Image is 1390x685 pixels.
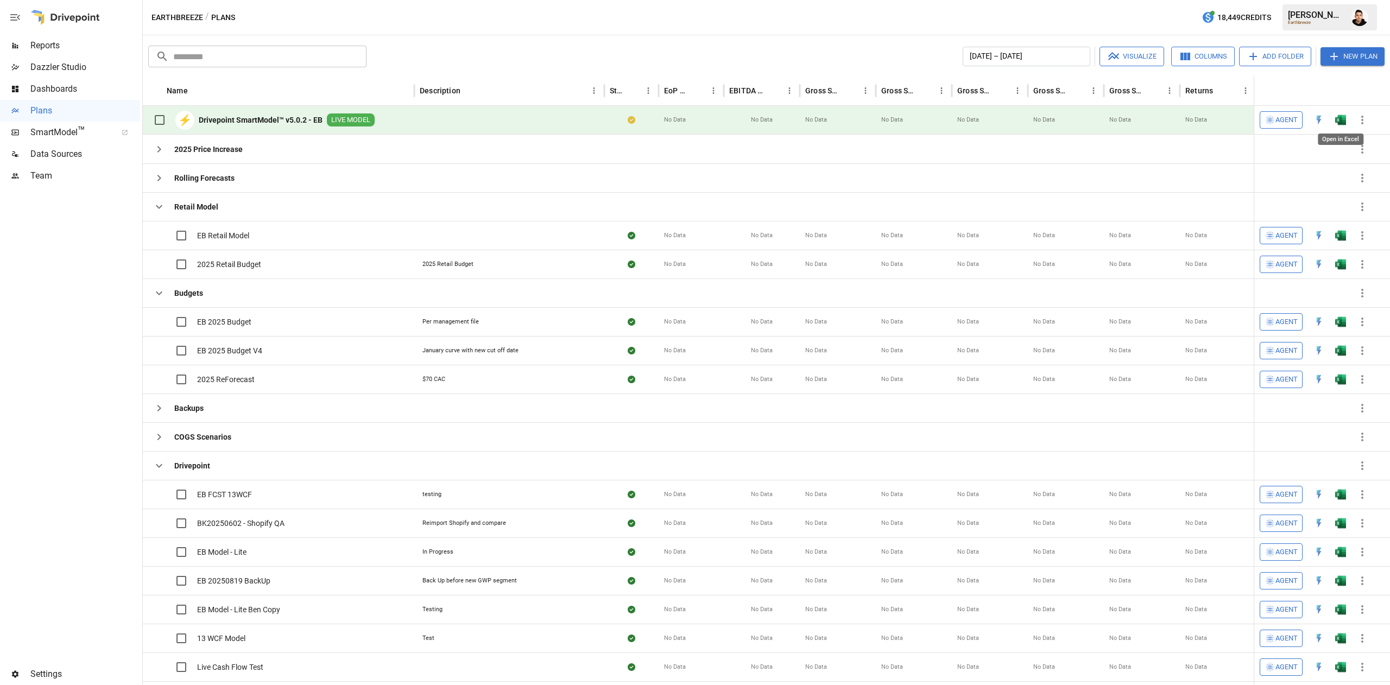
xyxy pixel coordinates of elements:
div: 2025 Retail Budget [422,260,473,269]
span: No Data [957,231,979,240]
div: Name [167,86,188,95]
button: Francisco Sanchez [1344,2,1375,33]
span: No Data [1109,375,1131,384]
div: Gross Sales: Wholesale [1033,86,1070,95]
button: Earthbreeze [151,11,203,24]
div: Sync complete [628,374,635,385]
img: g5qfjXmAAAAABJRU5ErkJggg== [1335,518,1346,529]
span: No Data [1185,576,1207,585]
img: g5qfjXmAAAAABJRU5ErkJggg== [1335,374,1346,385]
span: ™ [78,124,85,138]
span: Agent [1275,489,1298,501]
span: No Data [1185,260,1207,269]
span: No Data [957,260,979,269]
button: Agent [1260,572,1303,589]
span: No Data [881,318,903,326]
img: quick-edit-flash.b8aec18c.svg [1313,633,1324,644]
button: Gross Sales column menu [858,83,873,98]
button: Agent [1260,486,1303,503]
span: No Data [881,548,903,556]
div: Open in Quick Edit [1313,604,1324,615]
span: No Data [1033,346,1055,355]
span: EB Model - Lite [197,547,247,557]
span: No Data [1033,375,1055,384]
span: Agent [1275,632,1298,645]
button: Sort [919,83,934,98]
span: No Data [957,375,979,384]
div: Open in Excel [1335,662,1346,673]
div: ⚡ [175,111,194,130]
img: quick-edit-flash.b8aec18c.svg [1313,518,1324,529]
img: quick-edit-flash.b8aec18c.svg [1313,345,1324,356]
span: SmartModel [30,126,110,139]
span: No Data [957,548,979,556]
div: Open in Excel [1318,134,1363,145]
div: Open in Excel [1335,518,1346,529]
div: Francisco Sanchez [1351,9,1368,26]
span: No Data [664,346,686,355]
div: Status [610,86,624,95]
span: No Data [805,260,827,269]
span: EB 2025 Budget [197,316,251,327]
button: Agent [1260,515,1303,532]
span: Agent [1275,114,1298,126]
span: No Data [881,116,903,124]
div: Open in Excel [1335,316,1346,327]
span: No Data [805,116,827,124]
span: No Data [1185,318,1207,326]
b: Drivepoint SmartModel™ v5.0.2 - EB [199,115,323,125]
img: g5qfjXmAAAAABJRU5ErkJggg== [1335,633,1346,644]
div: Open in Excel [1335,259,1346,270]
span: No Data [1185,116,1207,124]
button: Agent [1260,543,1303,561]
button: Sort [1214,83,1229,98]
span: Settings [30,668,140,681]
b: Drivepoint [174,460,210,471]
span: EB 2025 Budget V4 [197,345,262,356]
span: No Data [1033,116,1055,124]
span: No Data [751,548,773,556]
b: Backups [174,403,204,414]
span: No Data [1033,318,1055,326]
div: Sync complete [628,518,635,529]
button: Sort [843,83,858,98]
span: Dashboards [30,83,140,96]
span: 2025 ReForecast [197,374,255,385]
div: Open in Excel [1335,374,1346,385]
span: No Data [881,576,903,585]
span: No Data [881,260,903,269]
b: 2025 Price Increase [174,144,243,155]
img: quick-edit-flash.b8aec18c.svg [1313,259,1324,270]
span: No Data [1033,548,1055,556]
button: EoP Cash column menu [706,83,721,98]
span: No Data [957,318,979,326]
div: Open in Excel [1335,489,1346,500]
div: Earthbreeze [1288,20,1344,25]
span: No Data [881,346,903,355]
div: Sync complete [628,489,635,500]
span: No Data [881,231,903,240]
button: New Plan [1320,47,1385,66]
span: Agent [1275,345,1298,357]
img: quick-edit-flash.b8aec18c.svg [1313,374,1324,385]
span: No Data [664,116,686,124]
span: No Data [957,519,979,528]
span: BK20250602 - Shopify QA [197,518,285,529]
span: No Data [751,375,773,384]
div: Per management file [422,318,479,326]
span: No Data [664,260,686,269]
div: Open in Excel [1335,575,1346,586]
button: Visualize [1100,47,1164,66]
span: No Data [805,519,827,528]
span: Agent [1275,373,1298,386]
button: Agent [1260,342,1303,359]
img: quick-edit-flash.b8aec18c.svg [1313,662,1324,673]
button: Sort [1147,83,1162,98]
div: Open in Quick Edit [1313,345,1324,356]
img: quick-edit-flash.b8aec18c.svg [1313,547,1324,557]
span: Team [30,169,140,182]
span: No Data [1033,260,1055,269]
span: No Data [1033,490,1055,499]
button: Columns [1171,47,1235,66]
div: Open in Excel [1335,115,1346,125]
